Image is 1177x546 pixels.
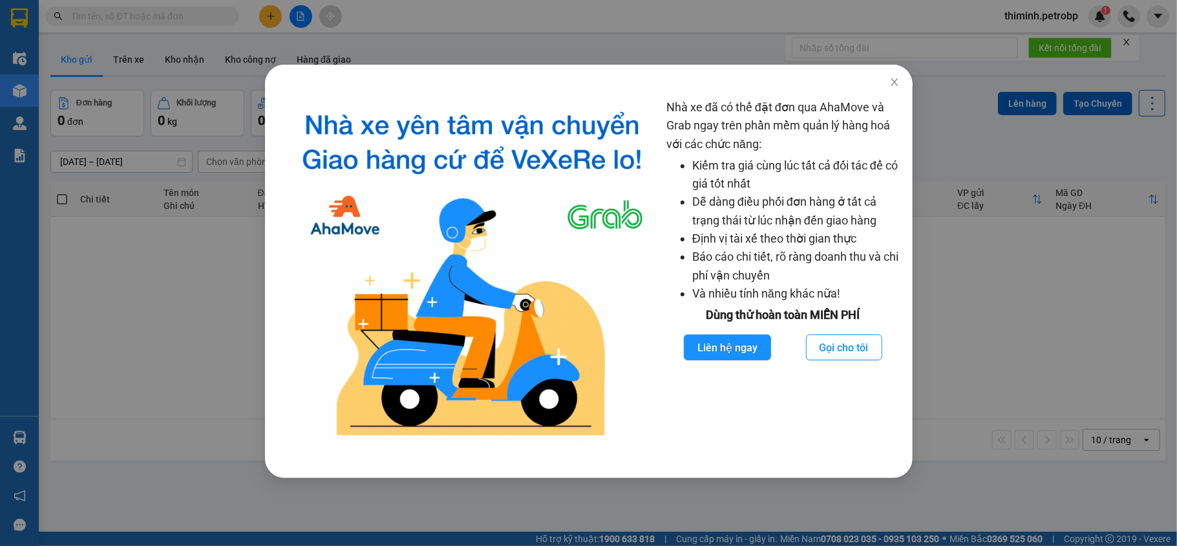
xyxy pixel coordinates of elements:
div: Nhà xe đã có thể đặt đơn qua AhaMove và Grab ngay trên phần mềm quản lý hàng hoá với các chức năng: [666,98,900,446]
span: close [889,77,899,87]
span: Gọi cho tôi [819,340,868,356]
button: Gọi cho tôi [805,334,882,360]
span: Liên hệ ngay [697,340,758,356]
button: Close [876,65,912,101]
li: Và nhiều tính năng khác nữa! [692,285,900,303]
div: Dùng thử hoàn toàn MIỄN PHÍ [666,306,900,324]
li: Báo cáo chi tiết, rõ ràng doanh thu và chi phí vận chuyển [692,248,900,285]
li: Định vị tài xế theo thời gian thực [692,230,900,248]
li: Kiểm tra giá cùng lúc tất cả đối tác để có giá tốt nhất [692,157,900,193]
li: Dễ dàng điều phối đơn hàng ở tất cả trạng thái từ lúc nhận đến giao hàng [692,193,900,230]
button: Liên hệ ngay [684,334,771,360]
img: logo [288,98,656,446]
